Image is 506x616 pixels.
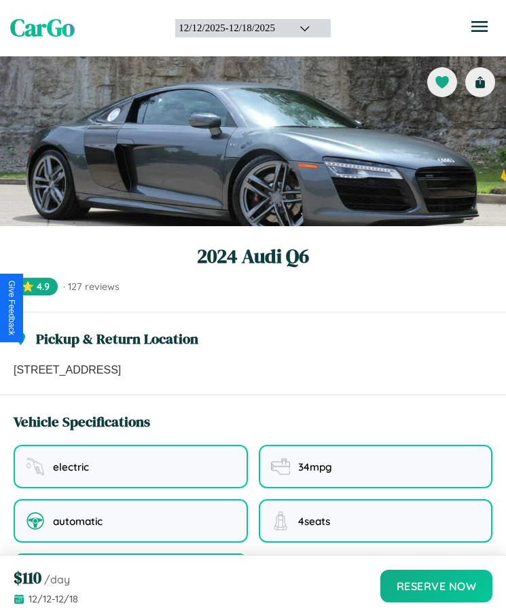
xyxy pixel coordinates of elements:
[14,362,492,378] p: [STREET_ADDRESS]
[380,570,493,602] button: Reserve Now
[14,412,150,431] h3: Vehicle Specifications
[10,12,75,44] span: CarGo
[14,242,492,270] h1: 2024 Audi Q6
[26,457,45,476] img: fuel type
[63,280,120,293] span: · 127 reviews
[53,460,89,473] span: electric
[44,573,70,586] span: /day
[271,457,290,476] img: fuel efficiency
[179,22,283,34] div: 12 / 12 / 2025 - 12 / 18 / 2025
[14,278,58,295] span: ⭐ 4.9
[298,515,330,528] span: 4 seats
[36,329,198,348] h3: Pickup & Return Location
[7,280,16,336] div: Give Feedback
[298,460,332,473] span: 34 mpg
[271,511,290,530] img: seating
[14,566,41,589] span: $ 110
[53,515,103,528] span: automatic
[29,593,78,605] span: 12 / 12 - 12 / 18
